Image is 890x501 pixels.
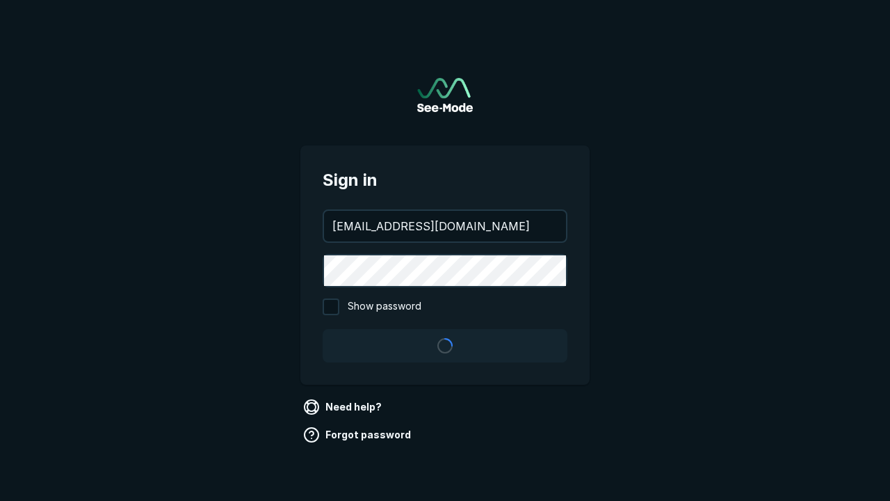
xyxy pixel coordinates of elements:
input: your@email.com [324,211,566,241]
a: Need help? [300,396,387,418]
a: Forgot password [300,424,416,446]
img: See-Mode Logo [417,78,473,112]
span: Show password [348,299,421,315]
a: Go to sign in [417,78,473,112]
span: Sign in [323,168,567,193]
